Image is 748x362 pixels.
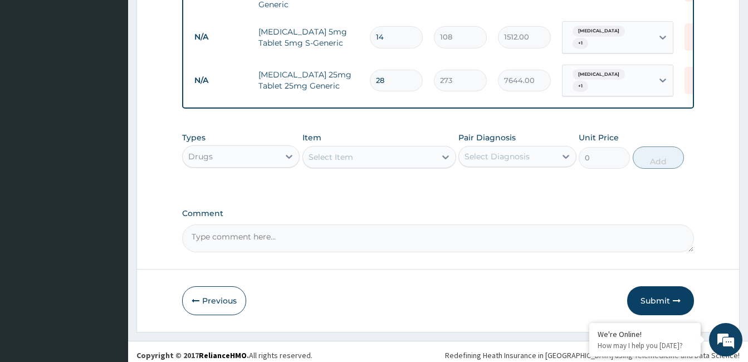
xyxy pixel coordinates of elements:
[6,243,212,282] textarea: Type your message and hit 'Enter'
[189,70,253,91] td: N/A
[253,21,364,54] td: [MEDICAL_DATA] 5mg Tablet 5mg S-Generic
[302,132,321,143] label: Item
[627,286,694,315] button: Submit
[573,38,588,49] span: + 1
[445,350,740,361] div: Redefining Heath Insurance in [GEOGRAPHIC_DATA] using Telemedicine and Data Science!
[188,151,213,162] div: Drugs
[458,132,516,143] label: Pair Diagnosis
[21,56,45,84] img: d_794563401_company_1708531726252_794563401
[183,6,209,32] div: Minimize live chat window
[65,110,154,222] span: We're online!
[573,26,625,37] span: [MEDICAL_DATA]
[136,350,249,360] strong: Copyright © 2017 .
[573,81,588,92] span: + 1
[182,286,246,315] button: Previous
[465,151,530,162] div: Select Diagnosis
[579,132,619,143] label: Unit Price
[189,27,253,47] td: N/A
[309,151,353,163] div: Select Item
[58,62,187,77] div: Chat with us now
[573,69,625,80] span: [MEDICAL_DATA]
[633,146,684,169] button: Add
[199,350,247,360] a: RelianceHMO
[253,63,364,97] td: [MEDICAL_DATA] 25mg Tablet 25mg Generic
[598,341,692,350] p: How may I help you today?
[598,329,692,339] div: We're Online!
[182,209,694,218] label: Comment
[182,133,206,143] label: Types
